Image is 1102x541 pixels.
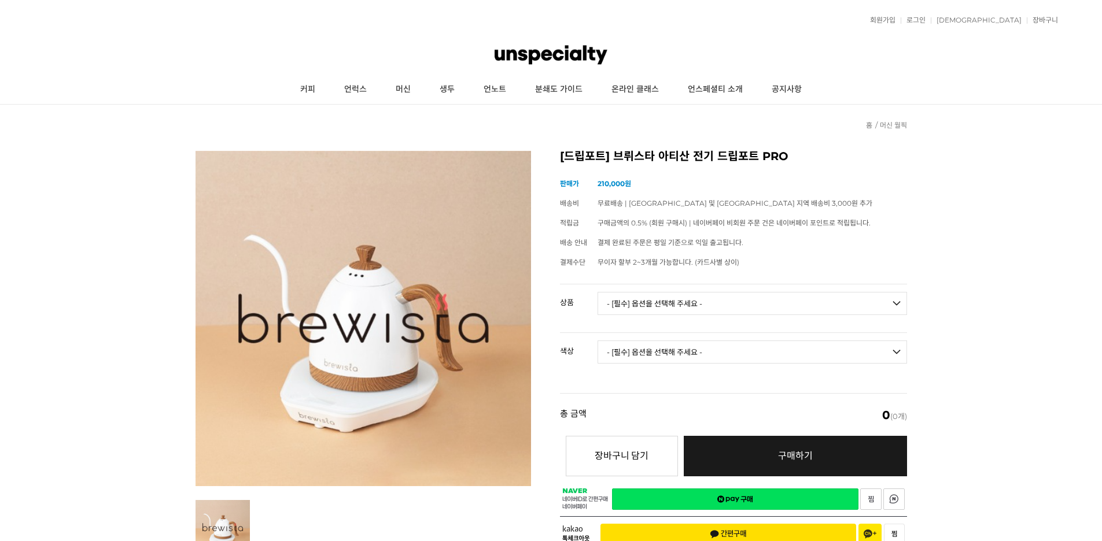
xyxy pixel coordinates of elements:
span: 무이자 할부 2~3개월 가능합니다. (카드사별 상이) [598,258,739,266]
span: 배송비 [560,199,579,207]
span: 적립금 [560,218,579,227]
a: 머신 월픽 [880,121,907,129]
h2: [드립포트] 브뤼스타 아티산 전기 드립포트 PRO [560,151,907,162]
a: 구매하기 [684,436,907,476]
a: 로그인 [901,17,926,24]
a: 머신 [381,75,425,104]
span: 판매가 [560,179,579,188]
span: 구매금액의 0.5% (회원 구매시) | 네이버페이 비회원 주문 건은 네이버페이 포인트로 적립됩니다. [598,218,871,227]
strong: 총 금액 [560,409,587,421]
a: 언노트 [469,75,521,104]
a: 공지사항 [757,75,816,104]
a: 장바구니 [1027,17,1058,24]
a: 커피 [286,75,330,104]
a: 언스페셜티 소개 [673,75,757,104]
a: 생두 [425,75,469,104]
a: 홈 [866,121,872,129]
span: 간편구매 [710,529,747,539]
a: 분쇄도 가이드 [521,75,597,104]
a: 온라인 클래스 [597,75,673,104]
span: 결제 완료된 주문은 평일 기준으로 익일 출고됩니다. [598,238,743,247]
em: 0 [882,408,890,422]
a: 언럭스 [330,75,381,104]
a: 새창 [883,488,905,510]
img: 언스페셜티 몰 [495,38,607,72]
a: [DEMOGRAPHIC_DATA] [931,17,1022,24]
strong: 210,000원 [598,179,631,188]
th: 색상 [560,333,598,360]
th: 상품 [560,284,598,311]
span: 찜 [891,530,897,538]
img: 브뤼스타, brewista, 아티산, 전기 드립포트 [196,151,531,486]
span: (0개) [882,409,907,421]
a: 새창 [860,488,882,510]
span: 결제수단 [560,258,585,266]
button: 장바구니 담기 [566,436,678,476]
a: 회원가입 [864,17,895,24]
a: 새창 [612,488,858,510]
span: 무료배송 | [GEOGRAPHIC_DATA] 및 [GEOGRAPHIC_DATA] 지역 배송비 3,000원 추가 [598,199,872,207]
span: 채널 추가 [864,529,876,539]
span: 구매하기 [778,450,813,461]
span: 배송 안내 [560,238,587,247]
